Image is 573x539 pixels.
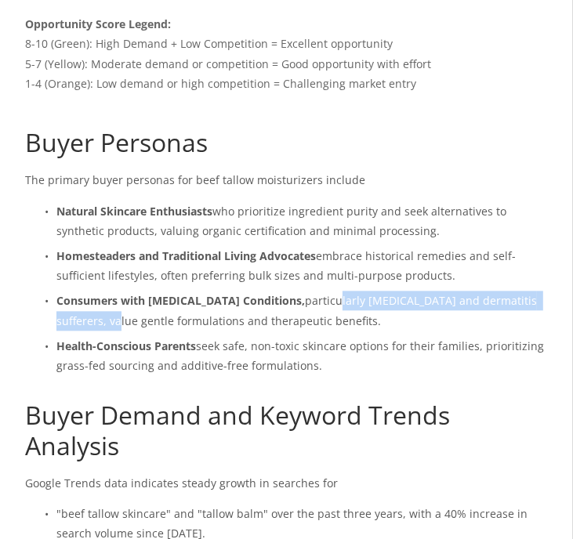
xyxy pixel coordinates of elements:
p: The primary buyer personas for beef tallow moisturizers include [25,170,548,190]
h1: Buyer Personas [25,128,548,157]
strong: Natural Skincare Enthusiasts [56,204,212,219]
h1: Buyer Demand and Keyword Trends Analysis [25,400,548,461]
strong: Opportunity Score Legend: [25,16,171,31]
p: seek safe, non-toxic skincare options for their families, prioritizing grass-fed sourcing and add... [56,336,548,375]
p: particularly [MEDICAL_DATA] and dermatitis sufferers, value gentle formulations and therapeutic b... [56,291,548,330]
p: embrace historical remedies and self-sufficient lifestyles, often preferring bulk sizes and multi... [56,246,548,285]
strong: Health-Conscious Parents [56,338,196,353]
strong: Consumers with [MEDICAL_DATA] Conditions, [56,293,305,308]
p: Google Trends data indicates steady growth in searches for [25,473,548,493]
strong: Homesteaders and Traditional Living Advocates [56,248,316,263]
div: 8-10 (Green): High Demand + Low Competition = Excellent opportunity 5-7 (Yellow): Moderate demand... [25,14,548,93]
p: who prioritize ingredient purity and seek alternatives to synthetic products, valuing organic cer... [56,201,548,241]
